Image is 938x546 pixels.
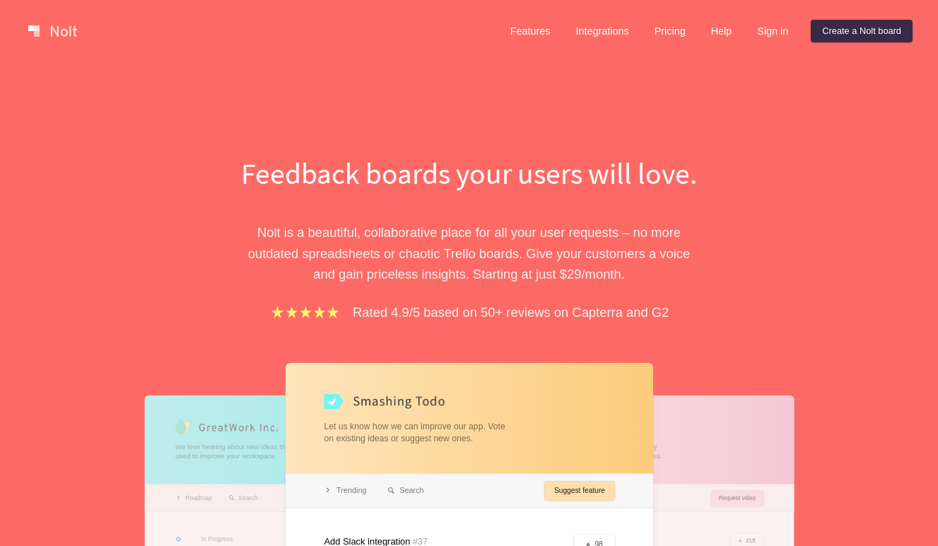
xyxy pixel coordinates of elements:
h1: Feedback boards your users will love. [225,153,713,194]
p: Rated 4.9/5 based on 50+ reviews on Capterra and G2 [353,302,669,323]
img: stars.b067e34983.png [269,304,341,320]
a: Pricing [643,20,697,42]
a: Help [700,20,744,42]
a: Sign in [746,20,799,42]
a: Features [499,20,562,42]
a: Create a Nolt board [811,20,913,42]
a: Integrations [564,20,640,42]
p: Nolt is a beautiful, collaborative place for all your user requests – no more outdated spreadshee... [225,222,713,284]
